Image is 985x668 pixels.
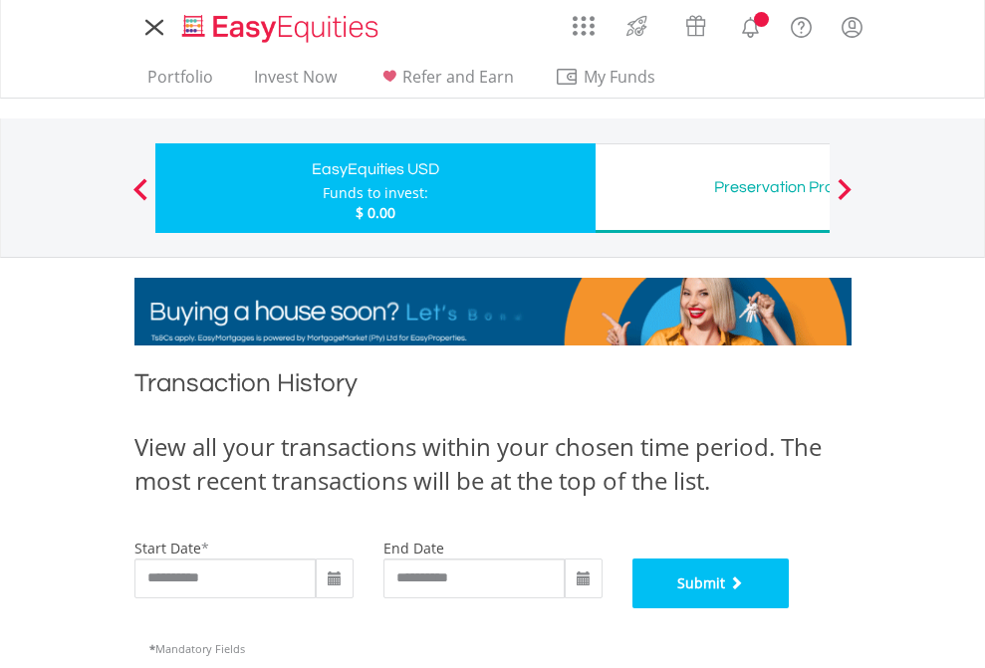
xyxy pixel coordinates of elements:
span: My Funds [555,64,685,90]
button: Previous [121,188,160,208]
a: Vouchers [666,5,725,42]
h1: Transaction History [134,365,852,410]
img: EasyEquities_Logo.png [178,12,386,45]
div: View all your transactions within your chosen time period. The most recent transactions will be a... [134,430,852,499]
a: Notifications [725,5,776,45]
label: end date [383,539,444,557]
span: Refer and Earn [402,66,514,88]
label: start date [134,539,201,557]
span: Mandatory Fields [149,641,245,656]
div: Funds to invest: [323,183,428,203]
img: EasyMortage Promotion Banner [134,278,852,345]
a: My Profile [827,5,877,49]
a: AppsGrid [560,5,608,37]
img: vouchers-v2.svg [679,10,712,42]
a: Portfolio [139,67,221,98]
a: Home page [174,5,386,45]
button: Next [825,188,864,208]
a: Invest Now [246,67,345,98]
span: $ 0.00 [356,203,395,222]
button: Submit [632,558,790,608]
a: FAQ's and Support [776,5,827,45]
div: EasyEquities USD [167,155,584,183]
a: Refer and Earn [369,67,522,98]
img: thrive-v2.svg [620,10,653,42]
img: grid-menu-icon.svg [573,15,595,37]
